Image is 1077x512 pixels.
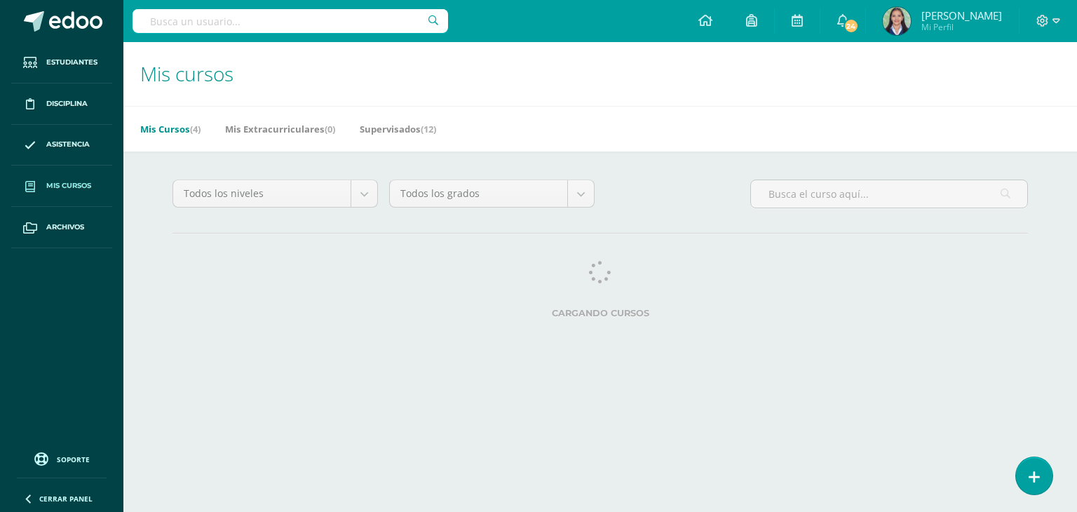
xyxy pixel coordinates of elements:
[140,60,233,87] span: Mis cursos
[133,9,448,33] input: Busca un usuario...
[172,308,1028,318] label: Cargando cursos
[11,125,112,166] a: Asistencia
[173,180,377,207] a: Todos los niveles
[11,207,112,248] a: Archivos
[11,166,112,207] a: Mis cursos
[46,222,84,233] span: Archivos
[140,118,201,140] a: Mis Cursos(4)
[360,118,436,140] a: Supervisados(12)
[190,123,201,135] span: (4)
[17,449,107,468] a: Soporte
[400,180,557,207] span: Todos los grados
[46,57,97,68] span: Estudiantes
[225,118,335,140] a: Mis Extracurriculares(0)
[11,83,112,125] a: Disciplina
[11,42,112,83] a: Estudiantes
[325,123,335,135] span: (0)
[57,454,90,464] span: Soporte
[921,8,1002,22] span: [PERSON_NAME]
[751,180,1027,208] input: Busca el curso aquí...
[390,180,594,207] a: Todos los grados
[883,7,911,35] img: 018c042a8e8dd272ac269bce2b175a24.png
[184,180,340,207] span: Todos los niveles
[843,18,858,34] span: 24
[421,123,436,135] span: (12)
[921,21,1002,33] span: Mi Perfil
[39,494,93,504] span: Cerrar panel
[46,98,88,109] span: Disciplina
[46,139,90,150] span: Asistencia
[46,180,91,191] span: Mis cursos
